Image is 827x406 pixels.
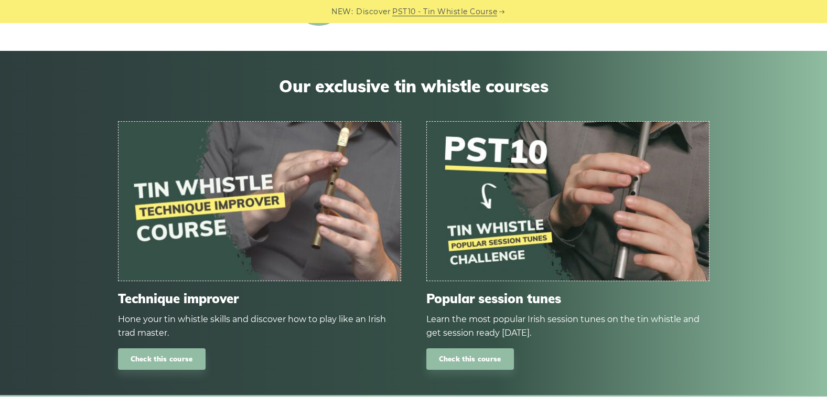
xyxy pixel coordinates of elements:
div: Learn the most popular Irish session tunes on the tin whistle and get session ready [DATE]. [426,313,710,340]
div: Hone your tin whistle skills and discover how to play like an Irish trad master. [118,313,401,340]
span: Our exclusive tin whistle courses [118,76,710,96]
span: NEW: [331,6,353,18]
a: PST10 - Tin Whistle Course [392,6,497,18]
img: tin-whistle-course [119,122,401,281]
span: Discover [356,6,391,18]
a: Check this course [426,348,514,370]
a: Check this course [118,348,206,370]
span: Popular session tunes [426,291,710,306]
span: Technique improver [118,291,401,306]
